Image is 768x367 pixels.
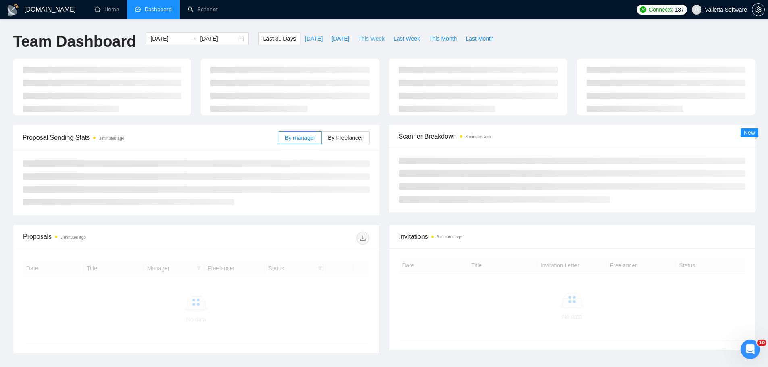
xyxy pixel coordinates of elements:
[263,34,296,43] span: Last 30 Days
[23,232,196,245] div: Proposals
[190,35,197,42] span: to
[744,129,755,136] span: New
[305,34,323,43] span: [DATE]
[640,6,646,13] img: upwork-logo.png
[23,133,279,143] span: Proposal Sending Stats
[300,32,327,45] button: [DATE]
[461,32,498,45] button: Last Month
[145,6,172,13] span: Dashboard
[466,135,491,139] time: 8 minutes ago
[200,34,237,43] input: End date
[757,340,766,346] span: 10
[60,235,86,240] time: 3 minutes ago
[741,340,760,359] iframe: Intercom live chat
[285,135,315,141] span: By manager
[694,7,699,12] span: user
[437,235,462,239] time: 9 minutes ago
[649,5,673,14] span: Connects:
[752,3,765,16] button: setting
[425,32,461,45] button: This Month
[190,35,197,42] span: swap-right
[354,32,389,45] button: This Week
[188,6,218,13] a: searchScanner
[95,6,119,13] a: homeHome
[393,34,420,43] span: Last Week
[99,136,124,141] time: 3 minutes ago
[135,6,141,12] span: dashboard
[752,6,764,13] span: setting
[328,135,363,141] span: By Freelancer
[358,34,385,43] span: This Week
[675,5,684,14] span: 187
[466,34,493,43] span: Last Month
[429,34,457,43] span: This Month
[327,32,354,45] button: [DATE]
[389,32,425,45] button: Last Week
[6,4,19,17] img: logo
[399,232,745,242] span: Invitations
[150,34,187,43] input: Start date
[399,131,746,141] span: Scanner Breakdown
[752,6,765,13] a: setting
[331,34,349,43] span: [DATE]
[258,32,300,45] button: Last 30 Days
[13,32,136,51] h1: Team Dashboard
